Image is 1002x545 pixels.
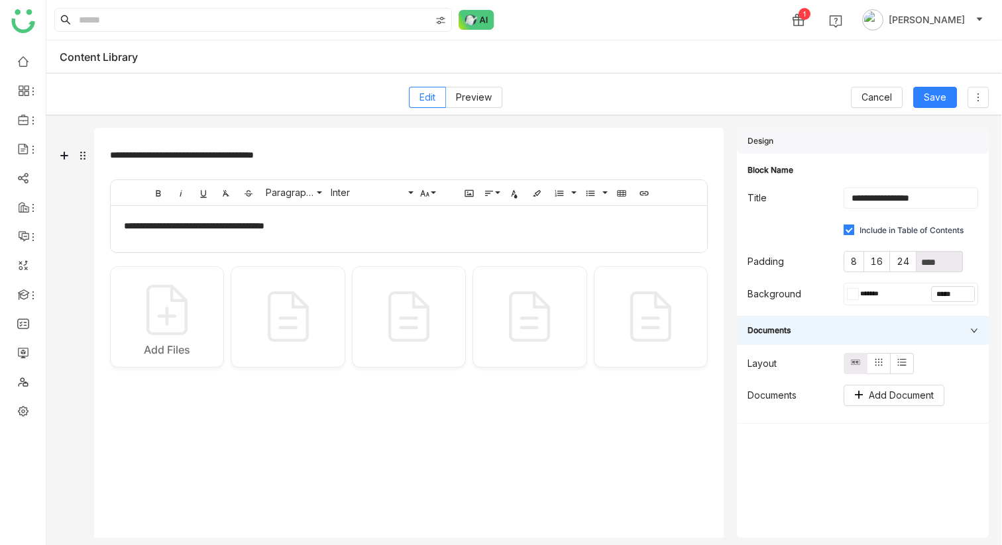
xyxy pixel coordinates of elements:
[748,324,962,337] span: Documents
[748,164,978,177] div: Block Name
[862,90,892,105] span: Cancel
[748,385,803,406] label: Documents
[482,183,502,203] button: Align
[60,50,138,64] div: Content Library
[11,9,35,33] img: logo
[263,187,316,198] span: Paragraph Format
[261,183,323,203] button: Paragraph Format
[456,91,492,103] span: Preview
[924,90,946,105] span: Save
[748,251,791,272] label: Padding
[148,183,168,203] button: Bold (⌘B)
[851,87,903,108] button: Cancel
[459,183,479,203] button: Insert Image (⌘P)
[799,8,810,20] div: 1
[194,183,213,203] button: Underline (⌘U)
[419,91,435,103] span: Edit
[134,277,200,343] img: add-files.svg
[737,128,989,154] div: Design
[326,183,415,203] button: Inter
[869,388,934,403] span: Add Document
[871,256,883,267] span: 16
[844,385,944,406] button: Add Document
[913,87,957,108] button: Save
[144,343,190,356] div: Add Files
[854,224,969,237] span: Include in Table of Contents
[862,9,883,30] img: avatar
[459,10,494,30] img: ask-buddy-normal.svg
[328,187,408,198] span: Inter
[737,317,989,345] div: Documents
[748,187,773,209] label: Title
[216,183,236,203] button: Clear Formatting
[829,15,842,28] img: help.svg
[504,183,524,203] button: Text Color
[860,9,986,30] button: [PERSON_NAME]
[889,13,965,27] span: [PERSON_NAME]
[897,256,909,267] span: 24
[748,353,783,374] label: Layout
[239,183,258,203] button: Strikethrough (⌘S)
[851,256,857,267] span: 8
[435,15,446,26] img: search-type.svg
[748,283,808,305] label: Background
